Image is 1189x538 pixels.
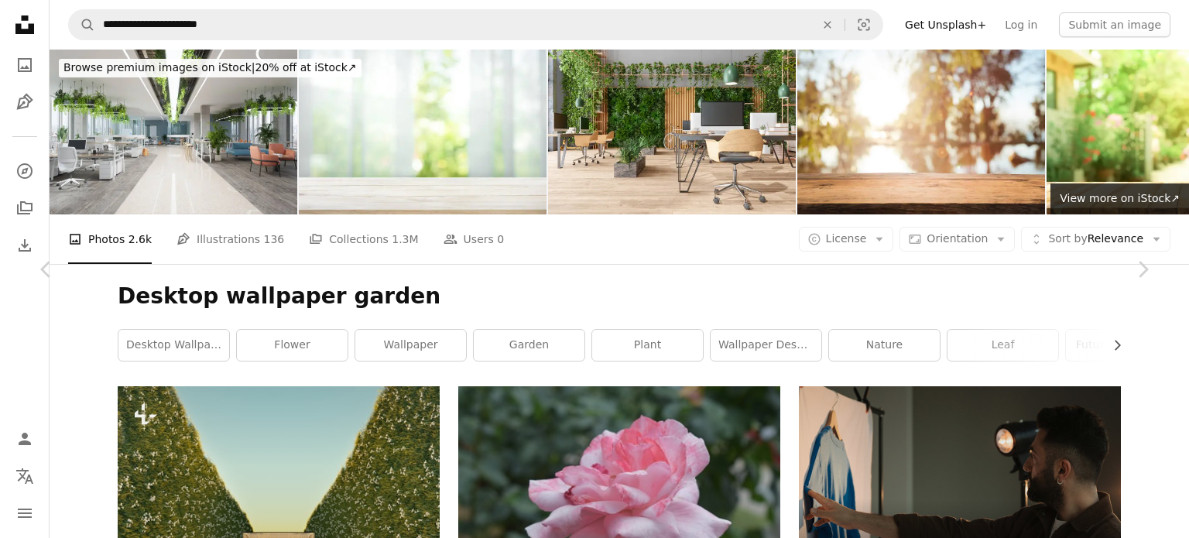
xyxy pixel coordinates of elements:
[237,330,348,361] a: flower
[68,9,883,40] form: Find visuals sitewide
[810,10,845,39] button: Clear
[797,50,1045,214] img: Wood Table in Park
[1048,232,1087,245] span: Sort by
[1021,227,1170,252] button: Sort byRelevance
[69,10,95,39] button: Search Unsplash
[829,330,940,361] a: nature
[355,330,466,361] a: wallpaper
[592,330,703,361] a: plant
[799,227,894,252] button: License
[947,330,1058,361] a: leaf
[59,59,361,77] div: 20% off at iStock ↗
[995,12,1047,37] a: Log in
[9,87,40,118] a: Illustrations
[299,50,547,214] img: Wood table on blur of curtain with window view garden
[9,156,40,187] a: Explore
[1059,12,1170,37] button: Submit an image
[9,461,40,492] button: Language
[118,283,1121,310] h1: Desktop wallpaper garden
[927,232,988,245] span: Orientation
[1048,231,1143,247] span: Relevance
[1050,183,1189,214] a: View more on iStock↗
[458,486,780,500] a: pink rose in bloom during daytime
[474,330,584,361] a: garden
[1103,330,1121,361] button: scroll list to the right
[63,61,255,74] span: Browse premium images on iStock |
[497,231,504,248] span: 0
[9,193,40,224] a: Collections
[1096,195,1189,344] a: Next
[50,50,371,87] a: Browse premium images on iStock|20% off at iStock↗
[392,231,418,248] span: 1.3M
[845,10,882,39] button: Visual search
[826,232,867,245] span: License
[176,214,284,264] a: Illustrations 136
[899,227,1015,252] button: Orientation
[50,50,297,214] img: Eco-Friendly Modern Office Space With Creeper Plants, Office Chairs, Desks And Waiting Area
[1066,330,1177,361] a: futuristic design
[309,214,418,264] a: Collections 1.3M
[9,498,40,529] button: Menu
[264,231,285,248] span: 136
[1060,192,1180,204] span: View more on iStock ↗
[118,330,229,361] a: desktop wallpaper
[9,423,40,454] a: Log in / Sign up
[9,50,40,81] a: Photos
[444,214,505,264] a: Users 0
[896,12,995,37] a: Get Unsplash+
[548,50,796,214] img: Eco-Friendly Open Plan Modern Office With Tables, Office Chairs, Pendant Lights, Creeper Plants A...
[711,330,821,361] a: wallpaper desktop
